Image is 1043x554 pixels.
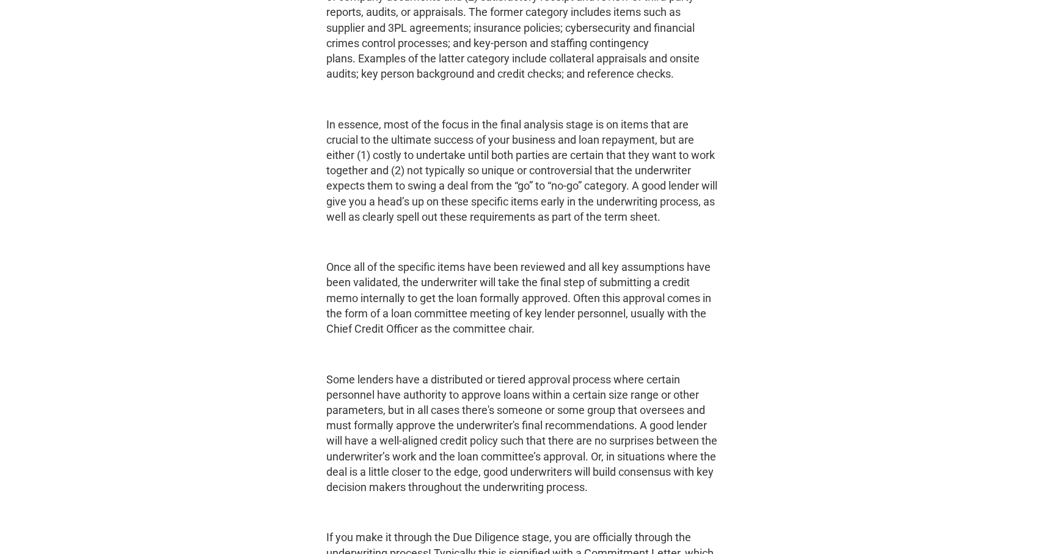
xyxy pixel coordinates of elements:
[326,372,717,495] p: Some lenders have a distributed or tiered approval process where certain personnel have authority...
[326,117,717,224] p: In essence, most of the focus in the final analysis stage is on items that are crucial to the ult...
[326,504,717,520] p: ‍
[326,259,717,336] p: Once all of the specific items have been reviewed and all key assumptions have been validated, th...
[326,91,717,106] p: ‍
[326,234,717,249] p: ‍
[326,346,717,361] p: ‍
